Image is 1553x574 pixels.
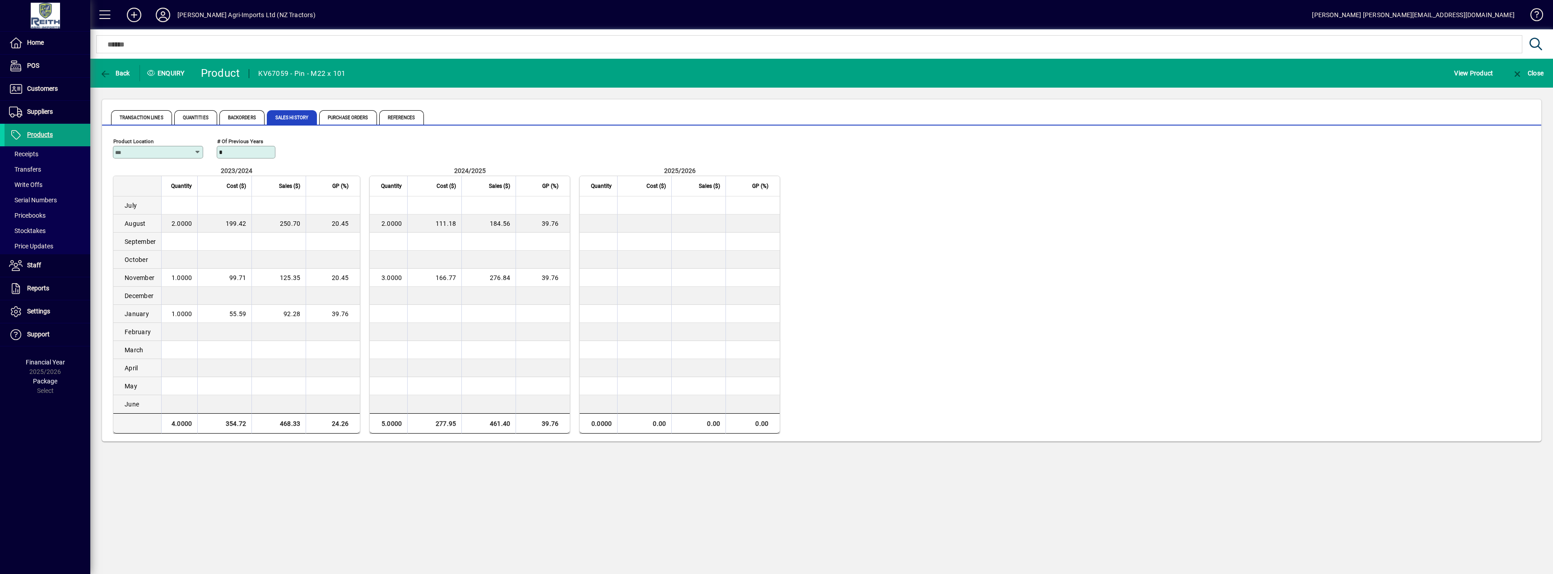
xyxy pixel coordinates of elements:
[1510,65,1546,81] button: Close
[149,7,177,23] button: Profile
[664,167,696,174] span: 2025/2026
[725,413,780,434] td: 0.00
[113,377,161,395] td: May
[113,251,161,269] td: October
[100,70,130,77] span: Back
[9,196,57,204] span: Serial Numbers
[381,181,402,191] span: Quantity
[1454,66,1493,80] span: View Product
[113,215,161,233] td: August
[9,227,46,234] span: Stocktakes
[490,274,511,281] span: 276.84
[617,413,671,434] td: 0.00
[407,413,461,434] td: 277.95
[1502,65,1553,81] app-page-header-button: Close enquiry
[319,110,377,125] span: Purchase Orders
[111,110,172,125] span: Transaction Lines
[229,274,246,281] span: 99.71
[436,274,456,281] span: 166.77
[5,177,90,192] a: Write Offs
[229,310,246,317] span: 55.59
[461,413,516,434] td: 461.40
[27,131,53,138] span: Products
[591,181,612,191] span: Quantity
[9,166,41,173] span: Transfers
[284,310,300,317] span: 92.28
[5,277,90,300] a: Reports
[217,138,263,145] mat-label: # of previous years
[113,395,161,413] td: June
[98,65,132,81] button: Back
[258,66,345,81] div: KV67059 - Pin - M22 x 101
[27,39,44,46] span: Home
[279,181,300,191] span: Sales ($)
[197,413,251,434] td: 354.72
[174,110,217,125] span: Quantities
[221,167,252,174] span: 2023/2024
[542,181,558,191] span: GP (%)
[332,274,349,281] span: 20.45
[580,413,617,434] td: 0.0000
[113,196,161,215] td: July
[26,359,65,366] span: Financial Year
[5,192,90,208] a: Serial Numbers
[113,287,161,305] td: December
[437,181,456,191] span: Cost ($)
[489,181,510,191] span: Sales ($)
[113,359,161,377] td: April
[306,413,360,434] td: 24.26
[542,274,558,281] span: 39.76
[646,181,666,191] span: Cost ($)
[113,138,153,145] mat-label: Product Location
[370,413,407,434] td: 5.0000
[140,66,194,80] div: Enquiry
[27,331,50,338] span: Support
[5,162,90,177] a: Transfers
[172,220,192,227] span: 2.0000
[201,66,240,80] div: Product
[113,269,161,287] td: November
[332,310,349,317] span: 39.76
[5,208,90,223] a: Pricebooks
[227,181,246,191] span: Cost ($)
[9,150,38,158] span: Receipts
[226,220,246,227] span: 199.42
[5,78,90,100] a: Customers
[172,310,192,317] span: 1.0000
[381,220,402,227] span: 2.0000
[177,8,316,22] div: [PERSON_NAME] Agri-Imports Ltd (NZ Tractors)
[671,413,725,434] td: 0.00
[27,62,39,69] span: POS
[1452,65,1495,81] button: View Product
[219,110,265,125] span: Backorders
[1524,2,1542,31] a: Knowledge Base
[752,181,768,191] span: GP (%)
[120,7,149,23] button: Add
[171,181,192,191] span: Quantity
[9,181,42,188] span: Write Offs
[332,220,349,227] span: 20.45
[5,32,90,54] a: Home
[332,181,349,191] span: GP (%)
[5,300,90,323] a: Settings
[113,341,161,359] td: March
[1312,8,1515,22] div: [PERSON_NAME] [PERSON_NAME][EMAIL_ADDRESS][DOMAIN_NAME]
[113,305,161,323] td: January
[5,223,90,238] a: Stocktakes
[33,378,57,385] span: Package
[5,55,90,77] a: POS
[113,323,161,341] td: February
[251,413,306,434] td: 468.33
[381,274,402,281] span: 3.0000
[280,220,301,227] span: 250.70
[542,220,558,227] span: 39.76
[267,110,317,125] span: Sales History
[1512,70,1544,77] span: Close
[27,285,49,292] span: Reports
[172,274,192,281] span: 1.0000
[436,220,456,227] span: 111.18
[9,243,53,250] span: Price Updates
[516,413,570,434] td: 39.76
[27,85,58,92] span: Customers
[27,108,53,115] span: Suppliers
